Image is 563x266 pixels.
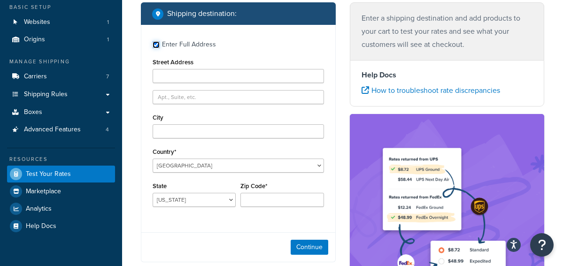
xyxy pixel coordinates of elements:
span: 1 [107,36,109,44]
a: Boxes [7,104,115,121]
a: Origins1 [7,31,115,48]
span: Test Your Rates [26,170,71,178]
span: Help Docs [26,222,56,230]
a: Shipping Rules [7,86,115,103]
li: Carriers [7,68,115,85]
div: Enter Full Address [162,38,216,51]
span: Analytics [26,205,52,213]
li: Advanced Features [7,121,115,138]
a: Marketplace [7,183,115,200]
span: Boxes [24,108,42,116]
span: Marketplace [26,188,61,196]
button: Open Resource Center [530,233,554,257]
a: Analytics [7,200,115,217]
div: Resources [7,155,115,163]
span: Shipping Rules [24,91,68,99]
span: Websites [24,18,50,26]
input: Enter Full Address [153,41,160,48]
span: Advanced Features [24,126,81,134]
span: 4 [106,126,109,134]
label: Street Address [153,59,193,66]
button: Continue [291,240,328,255]
span: 1 [107,18,109,26]
a: How to troubleshoot rate discrepancies [362,85,500,96]
div: Manage Shipping [7,58,115,66]
h2: Shipping destination : [167,9,237,18]
label: Zip Code* [240,182,267,190]
span: 7 [106,73,109,81]
li: Origins [7,31,115,48]
li: Websites [7,14,115,31]
a: Advanced Features4 [7,121,115,138]
span: Carriers [24,73,47,81]
a: Help Docs [7,218,115,235]
a: Test Your Rates [7,166,115,182]
a: Carriers7 [7,68,115,85]
label: City [153,114,163,121]
label: Country* [153,148,176,155]
label: State [153,182,167,190]
a: Websites1 [7,14,115,31]
h4: Help Docs [362,69,533,81]
input: Apt., Suite, etc. [153,90,324,104]
p: Enter a shipping destination and add products to your cart to test your rates and see what your c... [362,12,533,51]
span: Origins [24,36,45,44]
div: Basic Setup [7,3,115,11]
